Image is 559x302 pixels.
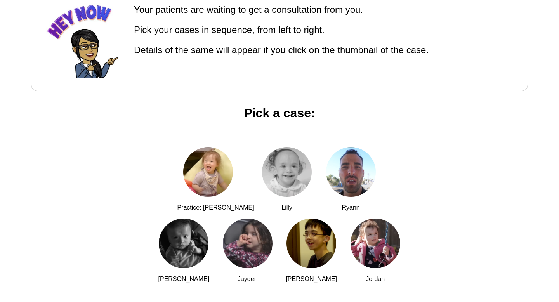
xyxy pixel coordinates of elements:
a: Jayden [217,212,279,284]
p: Details of the same will appear if you click on the thumbnail of the case. [134,43,429,57]
a: Jordan [344,212,406,284]
div: Practice: [PERSON_NAME] [177,203,254,212]
div: [PERSON_NAME] [280,274,342,284]
div: Ryann [320,203,382,212]
a: Lilly [256,141,318,212]
div: [PERSON_NAME] [153,274,215,284]
div: Pick a case: [12,104,547,122]
p: Pick your cases in sequence, from left to right. [134,23,429,37]
div: Jordan [344,274,406,284]
p: Your patients are waiting to get a consultation from you. [134,3,429,17]
img: app%2Fkaryotype%2Fgenie-hey-now-1d7.png [44,3,122,78]
div: Lilly [256,203,318,212]
a: Ryann [320,141,382,212]
a: Practice: [PERSON_NAME] [177,141,254,212]
a: [PERSON_NAME] [153,212,215,284]
a: [PERSON_NAME] [280,212,342,284]
div: Jayden [217,274,279,284]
